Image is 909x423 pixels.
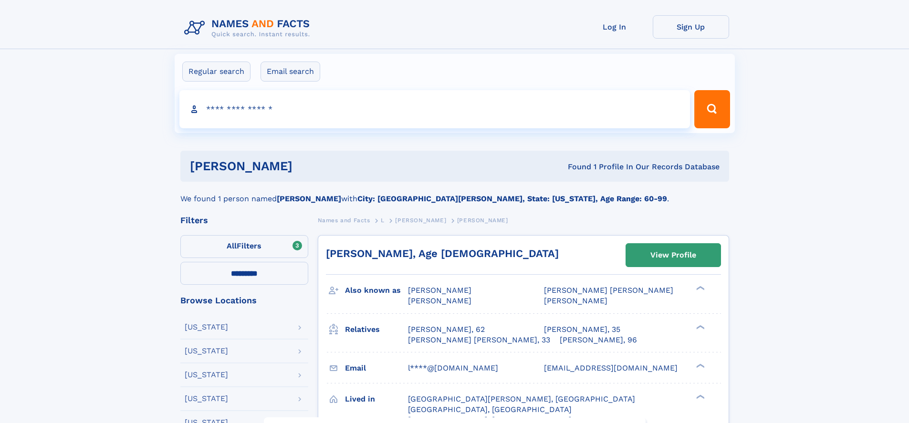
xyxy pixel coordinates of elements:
div: ❯ [694,393,705,400]
h3: Email [345,360,408,376]
b: [PERSON_NAME] [277,194,341,203]
div: Browse Locations [180,296,308,305]
label: Filters [180,235,308,258]
a: Sign Up [653,15,729,39]
div: ❯ [694,324,705,330]
a: [PERSON_NAME], 35 [544,324,620,335]
div: ❯ [694,285,705,291]
span: L [381,217,385,224]
h3: Also known as [345,282,408,299]
div: [US_STATE] [185,347,228,355]
span: [PERSON_NAME] [395,217,446,224]
div: Found 1 Profile In Our Records Database [430,162,720,172]
a: Log In [576,15,653,39]
a: [PERSON_NAME], Age [DEMOGRAPHIC_DATA] [326,248,559,259]
span: [GEOGRAPHIC_DATA], [GEOGRAPHIC_DATA] [408,405,572,414]
a: [PERSON_NAME] [PERSON_NAME], 33 [408,335,550,345]
div: We found 1 person named with . [180,182,729,205]
input: search input [179,90,690,128]
div: [US_STATE] [185,371,228,379]
div: ❯ [694,362,705,369]
h1: [PERSON_NAME] [190,160,430,172]
a: [PERSON_NAME] [395,214,446,226]
div: [US_STATE] [185,395,228,402]
span: [EMAIL_ADDRESS][DOMAIN_NAME] [544,363,678,372]
span: [PERSON_NAME] [457,217,508,224]
div: Filters [180,216,308,225]
button: Search Button [694,90,730,128]
span: [PERSON_NAME] [PERSON_NAME] [544,286,673,295]
a: [PERSON_NAME], 62 [408,324,485,335]
img: Logo Names and Facts [180,15,318,41]
span: All [227,241,237,250]
a: L [381,214,385,226]
span: [GEOGRAPHIC_DATA][PERSON_NAME], [GEOGRAPHIC_DATA] [408,394,635,403]
a: Names and Facts [318,214,370,226]
span: [PERSON_NAME] [408,286,471,295]
label: Regular search [182,62,251,82]
div: View Profile [650,244,696,266]
h3: Lived in [345,391,408,407]
a: [PERSON_NAME], 96 [560,335,637,345]
span: [PERSON_NAME] [544,296,607,305]
b: City: [GEOGRAPHIC_DATA][PERSON_NAME], State: [US_STATE], Age Range: 60-99 [357,194,667,203]
h3: Relatives [345,321,408,338]
a: View Profile [626,244,721,267]
label: Email search [261,62,320,82]
div: [US_STATE] [185,323,228,331]
span: [PERSON_NAME] [408,296,471,305]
